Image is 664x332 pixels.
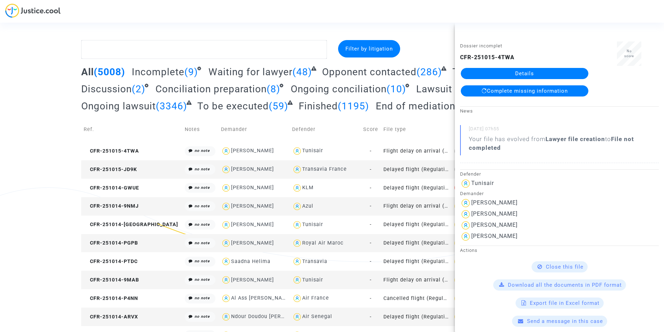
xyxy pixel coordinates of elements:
span: - [370,314,372,320]
div: Tunisair [302,222,323,227]
img: icon-user.svg [460,198,471,209]
td: Delayed flight (Regulation EC 261/2004) [381,216,452,234]
img: icon-user.svg [292,183,302,193]
img: icon-user.svg [221,312,231,322]
b: Lawyer file creation [545,136,605,142]
div: [PERSON_NAME] [231,240,274,246]
img: icon-user.svg [221,220,231,230]
div: Air Senegal [302,314,332,319]
small: Actions [460,248,478,253]
div: Al Ass [PERSON_NAME] [231,295,292,301]
div: [PERSON_NAME] [471,222,518,228]
td: Phase [452,117,493,142]
span: Download all the documents in PDF format [508,282,622,288]
b: File not completed [469,136,634,151]
div: Mediation [455,275,486,285]
img: icon-user.svg [221,275,231,285]
div: Saadna Helima [231,258,270,264]
td: Delayed flight (Regulation EC 261/2004) [381,234,452,253]
img: icon-user.svg [221,146,231,156]
span: CFR-251014-P4NN [84,295,138,301]
span: (10) [387,83,406,95]
span: CFR-251014-ARVX [84,314,138,320]
div: [PERSON_NAME] [231,148,274,154]
img: icon-user.svg [221,201,231,211]
span: - [370,167,372,172]
span: Send a message in this case [527,318,603,324]
td: Delayed flight (Regulation EC 261/2004) [381,252,452,271]
div: [PERSON_NAME] [231,222,274,227]
i: no note [194,204,210,208]
span: CFR-251014-PTDC [84,258,138,264]
span: Incomplete [132,66,184,78]
span: Ongoing conciliation [291,83,387,95]
small: News [460,108,473,114]
div: Azul [302,203,313,209]
span: Filter by litigation [345,46,393,52]
span: (48) [292,66,312,78]
img: icon-user.svg [292,238,302,248]
div: [PERSON_NAME] [231,166,274,172]
div: [PERSON_NAME] [471,199,518,206]
div: Tunisair [302,148,323,154]
td: Flight delay on arrival (outside of EU - Montreal Convention) [381,197,452,216]
td: Ref. [81,117,183,142]
div: Mediation [455,257,486,267]
td: Notes [182,117,219,142]
i: no note [194,222,210,227]
span: (5008) [94,66,125,78]
td: Cancelled flight (Regulation EC 261/2004) [381,289,452,308]
b: CFR-251015-4TWA [460,54,514,61]
img: icon-user.svg [221,164,231,175]
img: icon-user.svg [460,220,471,231]
img: icon-user.svg [292,312,302,322]
span: - [370,185,372,191]
div: Your file has evolved from to [469,135,659,152]
img: icon-user.svg [221,256,231,267]
span: CFR-251014-GWUE [84,185,139,191]
div: [PERSON_NAME] [471,233,518,239]
small: [DATE] 07h55 [469,126,659,135]
img: icon-user.svg [221,183,231,193]
span: - [370,148,372,154]
i: no note [194,277,210,282]
span: Export file in Excel format [530,300,600,306]
small: Demander [460,191,484,196]
span: No score [624,49,634,58]
img: icon-user.svg [460,231,471,242]
i: no note [194,185,210,190]
div: Royal Air Maroc [302,240,344,246]
img: icon-user.svg [292,220,302,230]
img: icon-user.svg [292,164,302,175]
div: Mediation [455,312,486,322]
img: icon-user.svg [460,178,471,189]
div: Mediation [455,294,486,303]
span: - [370,295,372,301]
td: Delayed flight (Regulation EC 261/2004) [381,308,452,326]
td: Demander [219,117,290,142]
span: (8) [267,83,280,95]
span: (1195) [338,100,369,112]
span: - [370,277,372,283]
div: Mediation [455,238,486,248]
div: KLM [302,185,314,191]
img: icon-user.svg [292,256,302,267]
span: End of mediation handled by a lawyer [376,100,550,112]
small: Dossier incomplet [460,43,502,48]
span: CFR-251014-9MAB [84,277,139,283]
td: Flight delay on arrival (outside of EU - Montreal Convention) [381,142,452,160]
span: Conciliation preparation [155,83,267,95]
td: Defender [290,117,361,142]
i: no note [194,259,210,263]
td: Score [361,117,381,142]
div: Transavia [302,258,327,264]
span: - [370,240,372,246]
td: File type [381,117,452,142]
span: CFR-251014-PGPB [84,240,138,246]
span: (59) [269,100,288,112]
td: Delayed flight (Regulation EC 261/2004) [381,179,452,197]
span: (3346) [156,100,187,112]
div: Air France [302,295,329,301]
small: Defender [460,171,481,177]
td: Flight delay on arrival (outside of EU - Montreal Convention) [381,271,452,289]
